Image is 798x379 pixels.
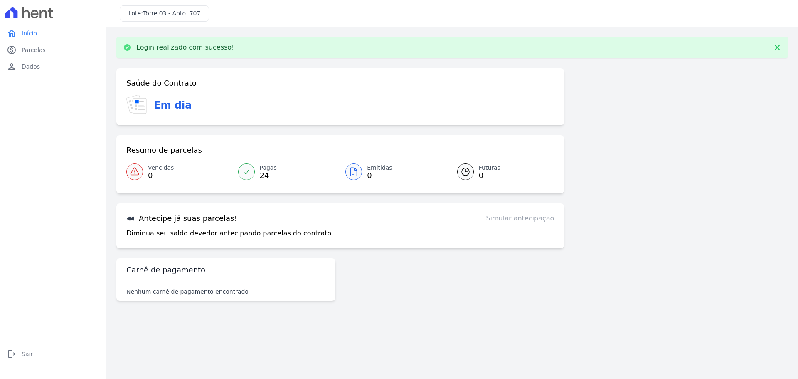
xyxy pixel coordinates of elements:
[128,9,200,18] h3: Lote:
[7,45,17,55] i: paid
[126,228,333,238] p: Diminua seu saldo devedor antecipando parcelas do contrato.
[260,172,277,179] span: 24
[154,98,192,113] h3: Em dia
[148,172,174,179] span: 0
[486,213,554,223] a: Simular antecipação
[7,28,17,38] i: home
[126,213,237,223] h3: Antecipe já suas parcelas!
[367,163,392,172] span: Emitidas
[126,160,233,183] a: Vencidas 0
[126,78,197,88] h3: Saúde do Contrato
[136,43,234,52] p: Login realizado com sucesso!
[479,172,500,179] span: 0
[148,163,174,172] span: Vencidas
[233,160,340,183] a: Pagas 24
[22,46,46,54] span: Parcelas
[367,172,392,179] span: 0
[340,160,447,183] a: Emitidas 0
[479,163,500,172] span: Futuras
[126,265,205,275] h3: Carnê de pagamento
[126,145,202,155] h3: Resumo de parcelas
[3,42,103,58] a: paidParcelas
[143,10,200,17] span: Torre 03 - Apto. 707
[22,62,40,71] span: Dados
[3,58,103,75] a: personDados
[3,25,103,42] a: homeInício
[22,29,37,37] span: Início
[260,163,277,172] span: Pagas
[3,346,103,362] a: logoutSair
[7,349,17,359] i: logout
[126,287,249,296] p: Nenhum carnê de pagamento encontrado
[22,350,33,358] span: Sair
[7,62,17,72] i: person
[447,160,554,183] a: Futuras 0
